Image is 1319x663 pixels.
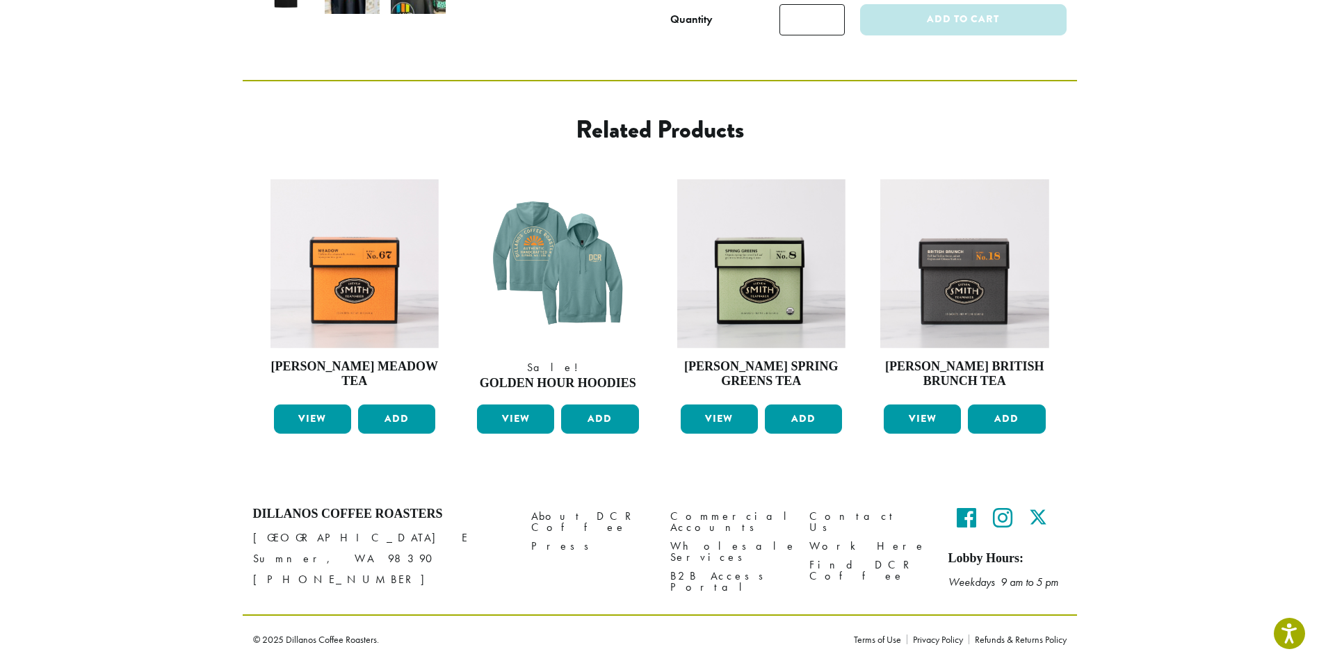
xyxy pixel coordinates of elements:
button: Add [968,404,1045,434]
a: Work Here [809,537,928,555]
a: [PERSON_NAME] Spring Greens Tea [677,179,846,399]
p: © 2025 Dillanos Coffee Roasters. [253,635,833,644]
a: Press [531,537,649,555]
button: Add to cart [860,4,1066,35]
h2: Related products [355,115,965,145]
h4: Dillanos Coffee Roasters [253,507,510,522]
a: Find DCR Coffee [809,556,928,586]
a: [PERSON_NAME] Meadow Tea [270,179,439,399]
div: Quantity [670,11,713,28]
a: Commercial Accounts [670,507,788,537]
button: Add [561,404,638,434]
h4: [PERSON_NAME] Spring Greens Tea [677,359,846,389]
a: Sale! Golden Hour Hoodies [474,179,642,399]
a: Wholesale Services [670,537,788,566]
img: Meadow-Signature-Herbal-Carton-2023.jpg [270,179,439,348]
a: B2B Access Portal [670,567,788,597]
a: Privacy Policy [907,635,969,644]
img: DCR-SS-Golden-Hour-Hoodie-Eucalyptus-Blue-1200x1200-Web-e1744312709309.png [474,179,642,348]
a: View [681,404,758,434]
img: British-Brunch-Signature-Black-Carton-2023-2.jpg [880,179,1049,348]
input: Product quantity [779,4,845,35]
h4: Golden Hour Hoodies [474,376,642,391]
a: Terms of Use [854,635,907,644]
a: Contact Us [809,507,928,537]
a: View [274,404,351,434]
img: Spring-Greens-Signature-Green-Carton-2023.jpg [677,179,846,348]
a: Refunds & Returns Policy [969,635,1067,644]
a: View [477,404,554,434]
a: View [884,404,961,434]
em: Weekdays 9 am to 5 pm [948,575,1058,589]
h4: [PERSON_NAME] Meadow Tea [270,359,439,389]
h5: Lobby Hours: [948,551,1067,566]
button: Add [765,404,842,434]
a: [PERSON_NAME] British Brunch Tea [880,179,1049,399]
a: About DCR Coffee [531,507,649,537]
h4: [PERSON_NAME] British Brunch Tea [880,359,1049,389]
span: Sale! [474,359,642,376]
p: [GEOGRAPHIC_DATA] E Sumner, WA 98390 [PHONE_NUMBER] [253,527,510,590]
button: Add [358,404,435,434]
